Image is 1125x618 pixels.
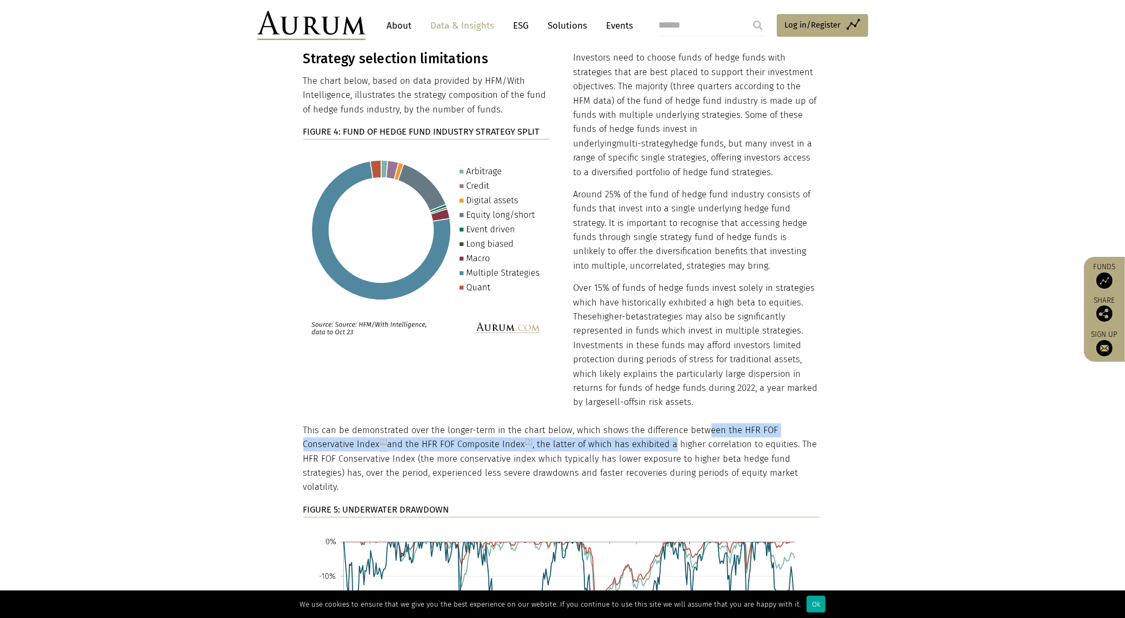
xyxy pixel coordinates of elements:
[257,11,365,40] img: Aurum
[1096,340,1113,356] img: Sign up to our newsletter
[525,437,533,446] a: [2]
[573,188,820,273] p: Around 25% of the fund of hedge fund industry consists of funds that invest into a single underly...
[605,397,638,407] span: sell-offs
[303,127,540,137] strong: FIGURE 4: FUND OF HEDGE FUND INDUSTRY STRATEGY SPLIT
[597,311,644,322] span: higher-beta
[1096,305,1113,322] img: Share this post
[303,51,550,67] h3: Strategy selection limitations
[303,74,550,117] p: The chart below, based on data provided by HFM/With Intelligence, illustrates the strategy compos...
[573,281,820,410] p: Over 15% of funds of hedge funds invest solely in strategies which have historically exhibited a ...
[573,51,820,180] p: Investors need to choose funds of hedge funds with strategies that are best placed to support the...
[303,504,449,515] strong: FIGURE 5: UNDERWATER DRAWDOWN
[777,14,868,37] a: Log in/Register
[1089,262,1120,289] a: Funds
[747,15,769,36] input: Submit
[382,16,417,36] a: About
[1096,273,1113,289] img: Access Funds
[785,18,841,31] span: Log in/Register
[508,16,535,36] a: ESG
[616,138,673,149] span: multi-strategy
[425,16,500,36] a: Data & Insights
[1089,297,1120,322] div: Share
[380,437,388,446] a: [2]
[601,16,634,36] a: Events
[807,596,826,613] div: Ok
[543,16,593,36] a: Solutions
[303,423,820,495] p: This can be demonstrated over the longer-term in the chart below, which shows the difference betw...
[1089,330,1120,356] a: Sign up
